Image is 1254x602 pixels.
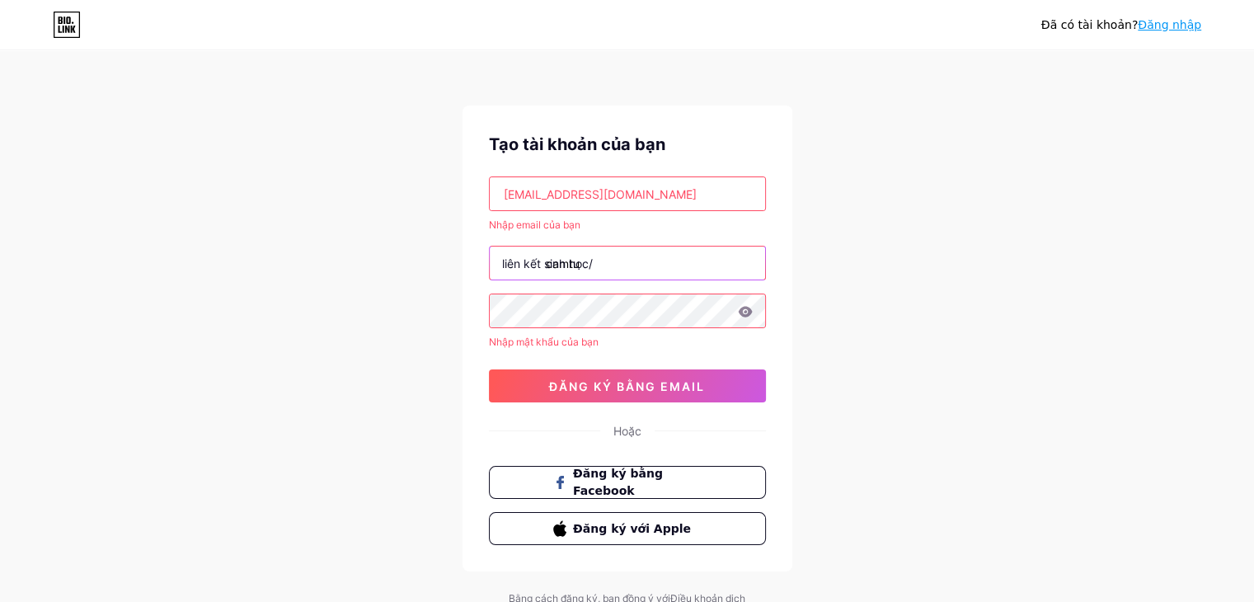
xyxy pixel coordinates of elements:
[490,177,765,210] input: E-mail
[489,512,766,545] button: Đăng ký với Apple
[490,247,765,280] input: tên người dùng
[489,466,766,499] button: Đăng ký bằng Facebook
[573,522,691,535] font: Đăng ký với Apple
[489,219,580,231] font: Nhập email của bạn
[613,424,641,438] font: Hoặc
[489,134,665,154] font: Tạo tài khoản của bạn
[1041,18,1138,31] font: Đã có tài khoản?
[502,256,593,270] font: liên kết sinh học/
[549,379,705,393] font: đăng ký bằng email
[573,467,663,497] font: Đăng ký bằng Facebook
[489,369,766,402] button: đăng ký bằng email
[489,336,599,348] font: Nhập mật khẩu của bạn
[1138,18,1201,31] a: Đăng nhập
